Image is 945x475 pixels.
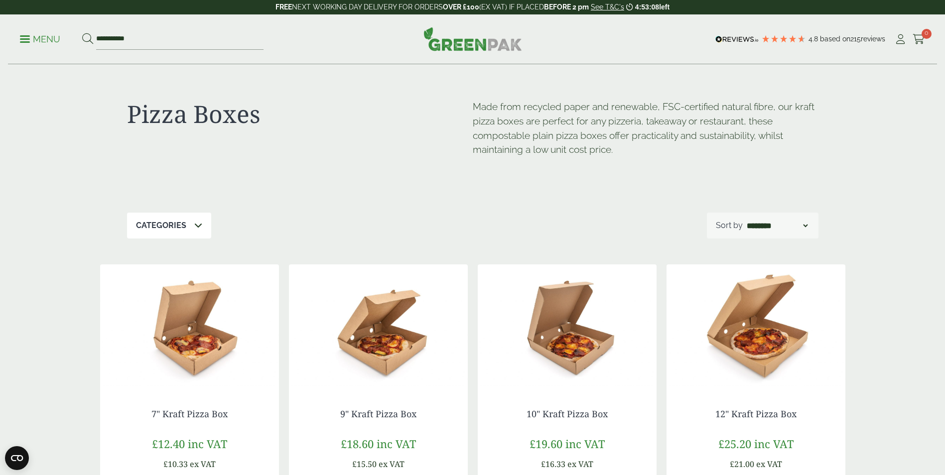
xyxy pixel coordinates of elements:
[659,3,670,11] span: left
[289,264,468,389] img: 9.5
[530,436,562,451] span: £19.60
[163,459,188,470] span: £10.33
[379,459,405,470] span: ex VAT
[754,436,794,451] span: inc VAT
[716,220,743,232] p: Sort by
[809,35,820,43] span: 4.8
[151,408,228,420] a: 7" Kraft Pizza Box
[745,220,810,232] select: Shop order
[473,100,818,157] p: Made from recycled paper and renewable, FSC-certified natural fibre, o
[850,35,861,43] span: 215
[667,264,845,389] img: 12.5
[861,35,885,43] span: reviews
[591,3,624,11] a: See T&C's
[922,29,932,39] span: 0
[478,264,657,389] img: 10.5
[715,408,797,420] a: 12" Kraft Pizza Box
[443,3,479,11] strong: OVER £100
[127,100,473,128] h1: Pizza Boxes
[820,35,850,43] span: Based on
[341,436,374,451] span: £18.60
[190,459,216,470] span: ex VAT
[544,3,589,11] strong: BEFORE 2 pm
[635,3,659,11] span: 4:53:08
[541,459,565,470] span: £16.33
[527,408,608,420] a: 10" Kraft Pizza Box
[894,34,907,44] i: My Account
[567,459,593,470] span: ex VAT
[565,436,605,451] span: inc VAT
[188,436,227,451] span: inc VAT
[913,34,925,44] i: Cart
[20,33,60,43] a: Menu
[20,33,60,45] p: Menu
[423,27,522,51] img: GreenPak Supplies
[352,459,377,470] span: £15.50
[377,436,416,451] span: inc VAT
[5,446,29,470] button: Open CMP widget
[730,459,754,470] span: £21.00
[756,459,782,470] span: ex VAT
[715,36,759,43] img: REVIEWS.io
[275,3,292,11] strong: FREE
[152,436,185,451] span: £12.40
[136,220,186,232] p: Categories
[340,408,416,420] a: 9" Kraft Pizza Box
[913,32,925,47] a: 0
[718,436,751,451] span: £25.20
[100,264,279,389] img: 7.5
[761,34,806,43] div: 4.79 Stars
